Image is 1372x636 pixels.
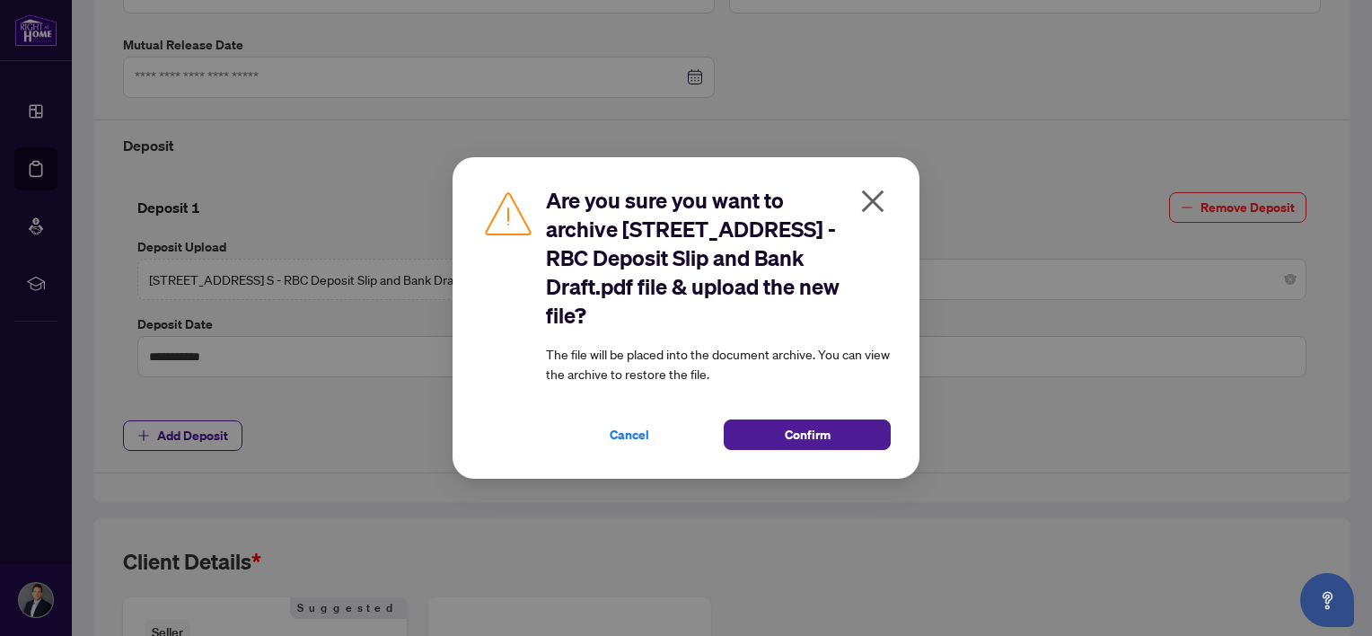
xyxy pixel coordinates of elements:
span: Cancel [610,420,649,449]
div: The file will be placed into the document archive. You can view the archive to restore the file. [546,186,891,450]
button: Confirm [724,420,891,450]
h2: Are you sure you want to archive [STREET_ADDRESS] - RBC Deposit Slip and Bank Draft.pdf file & up... [546,186,891,330]
button: Open asap [1300,573,1354,627]
img: Caution Icon [481,186,535,240]
button: Cancel [546,420,713,450]
span: Confirm [785,420,831,449]
span: close [858,187,887,216]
